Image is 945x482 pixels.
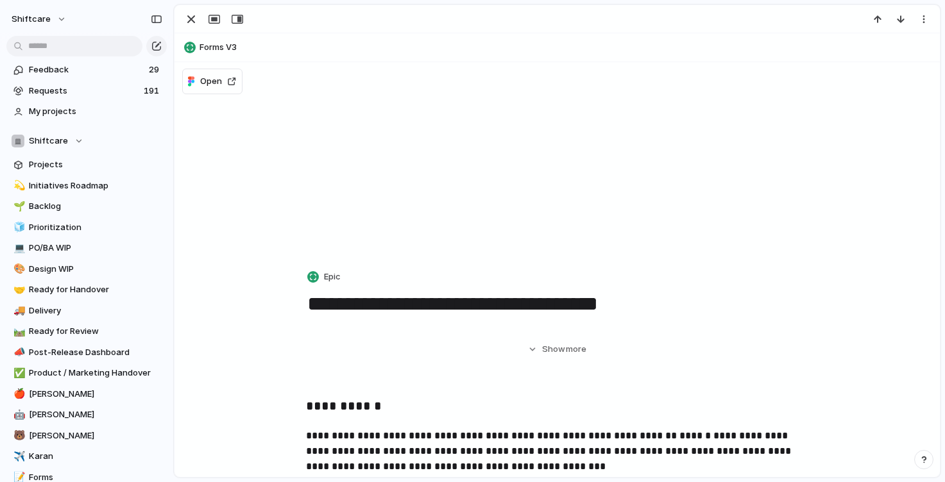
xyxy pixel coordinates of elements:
div: 🚚 [13,303,22,318]
span: Design WIP [29,263,162,276]
div: 📣 [13,345,22,360]
span: Feedback [29,63,145,76]
span: [PERSON_NAME] [29,408,162,421]
a: 🤖[PERSON_NAME] [6,405,167,424]
div: 🤖 [13,408,22,422]
div: 💻 [13,241,22,256]
span: Delivery [29,304,162,317]
span: Prioritization [29,221,162,234]
a: Projects [6,155,167,174]
div: 🌱 [13,199,22,214]
span: Shiftcare [29,135,68,147]
button: Open [182,69,243,94]
span: [PERSON_NAME] [29,388,162,401]
div: 💫 [13,178,22,193]
span: Requests [29,85,140,97]
span: Karan [29,450,162,463]
a: 💫Initiatives Roadmap [6,176,167,195]
div: 🤝 [13,283,22,297]
span: Open [200,75,222,88]
a: Requests191 [6,81,167,101]
span: Ready for Review [29,325,162,338]
button: 🤝 [12,283,24,296]
span: Backlog [29,200,162,213]
button: 🌱 [12,200,24,213]
div: ✅ [13,366,22,381]
span: Ready for Handover [29,283,162,296]
a: ✈️Karan [6,447,167,466]
button: 🤖 [12,408,24,421]
a: My projects [6,102,167,121]
a: 🐻[PERSON_NAME] [6,426,167,445]
span: 29 [149,63,162,76]
span: My projects [29,105,162,118]
button: 💻 [12,242,24,254]
button: 🍎 [12,388,24,401]
a: 🛤️Ready for Review [6,322,167,341]
button: shiftcare [6,9,73,29]
button: Showmore [306,338,809,361]
button: 🐻 [12,429,24,442]
div: 🎨 [13,262,22,276]
span: Show [542,343,565,356]
span: shiftcare [12,13,51,26]
div: ✈️ [13,449,22,464]
button: ✈️ [12,450,24,463]
a: 🌱Backlog [6,197,167,216]
span: Projects [29,158,162,171]
span: Forms V3 [200,41,934,54]
button: 🚚 [12,304,24,317]
span: Product / Marketing Handover [29,367,162,379]
a: 🧊Prioritization [6,218,167,237]
span: more [566,343,586,356]
div: 🧊 [13,220,22,235]
span: 191 [144,85,162,97]
span: Initiatives Roadmap [29,179,162,192]
a: ✅Product / Marketing Handover [6,363,167,383]
a: 💻PO/BA WIP [6,238,167,258]
button: 🎨 [12,263,24,276]
a: 🚚Delivery [6,301,167,320]
div: 🛤️ [13,324,22,339]
button: 🛤️ [12,325,24,338]
a: 🤝Ready for Handover [6,280,167,299]
button: Epic [305,268,345,287]
span: Post-Release Dashboard [29,346,162,359]
button: Shiftcare [6,131,167,151]
div: 🐻 [13,428,22,443]
a: 🍎[PERSON_NAME] [6,385,167,404]
button: ✅ [12,367,24,379]
button: 📣 [12,346,24,359]
div: 🍎 [13,386,22,401]
a: Feedback29 [6,60,167,79]
button: Forms V3 [180,37,934,58]
button: 🧊 [12,221,24,234]
span: [PERSON_NAME] [29,429,162,442]
span: Epic [324,270,341,283]
a: 🎨Design WIP [6,260,167,279]
a: 📣Post-Release Dashboard [6,343,167,362]
button: 💫 [12,179,24,192]
span: PO/BA WIP [29,242,162,254]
